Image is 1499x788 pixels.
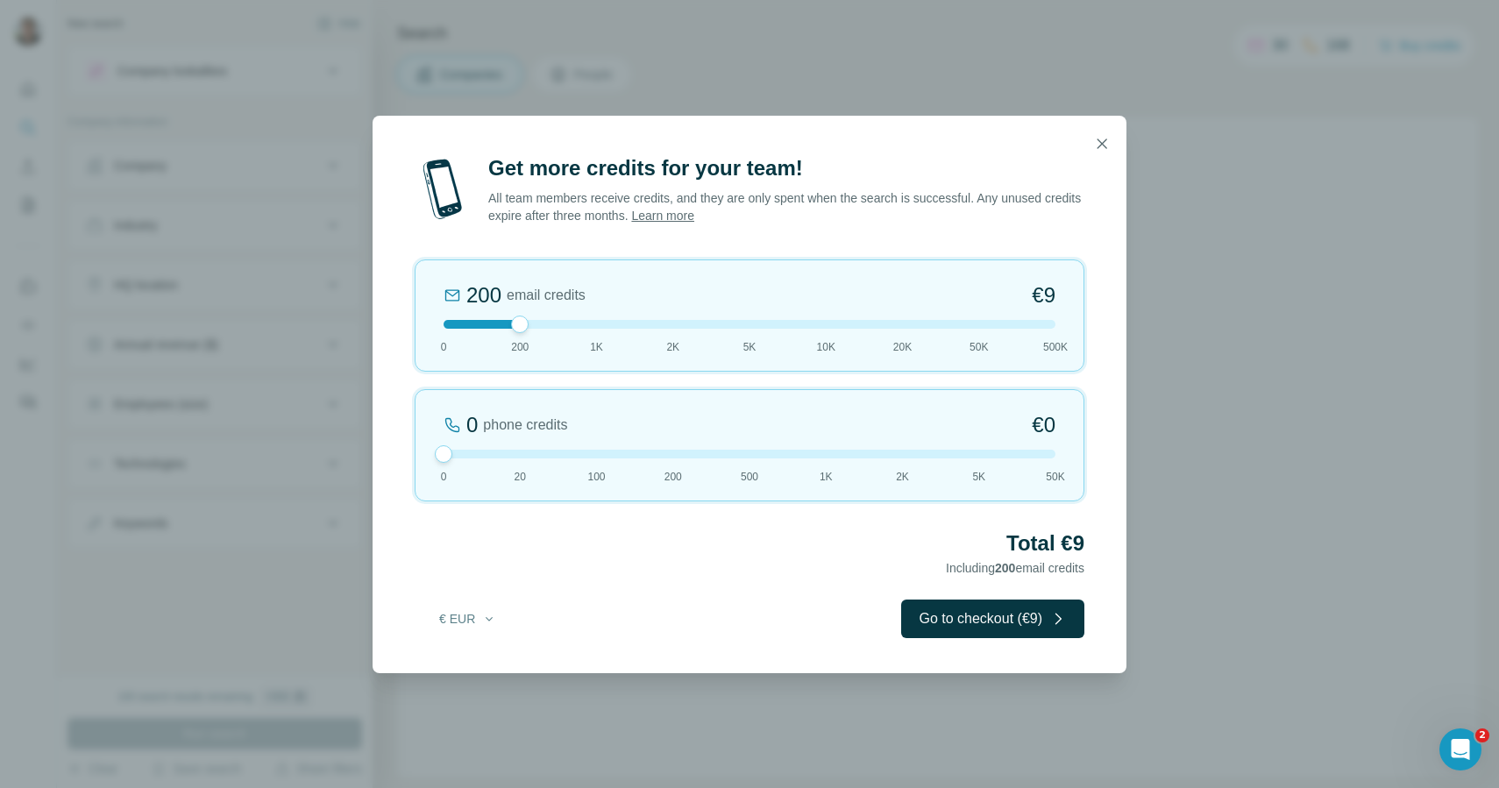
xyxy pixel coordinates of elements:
span: 0 [441,339,447,355]
span: 5K [743,339,757,355]
span: €0 [1032,411,1055,439]
span: 200 [511,339,529,355]
div: 200 [466,281,501,309]
span: 1K [590,339,603,355]
span: 2 [1475,728,1489,742]
span: 500K [1043,339,1068,355]
button: € EUR [427,603,508,635]
span: 20K [893,339,912,355]
span: 1K [820,469,833,485]
span: 20 [515,469,526,485]
button: Go to checkout (€9) [901,600,1084,638]
img: mobile-phone [415,154,471,224]
span: email credits [507,285,586,306]
span: 500 [741,469,758,485]
p: All team members receive credits, and they are only spent when the search is successful. Any unus... [488,189,1084,224]
span: phone credits [483,415,567,436]
h2: Total €9 [415,529,1084,557]
span: 5K [972,469,985,485]
span: 200 [664,469,682,485]
span: 2K [666,339,679,355]
span: 200 [995,561,1015,575]
span: 50K [970,339,988,355]
span: 2K [896,469,909,485]
span: €9 [1032,281,1055,309]
span: 0 [441,469,447,485]
div: 0 [466,411,478,439]
iframe: Intercom live chat [1439,728,1481,770]
a: Learn more [631,209,694,223]
span: 50K [1046,469,1064,485]
span: Including email credits [946,561,1084,575]
span: 10K [817,339,835,355]
span: 100 [587,469,605,485]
